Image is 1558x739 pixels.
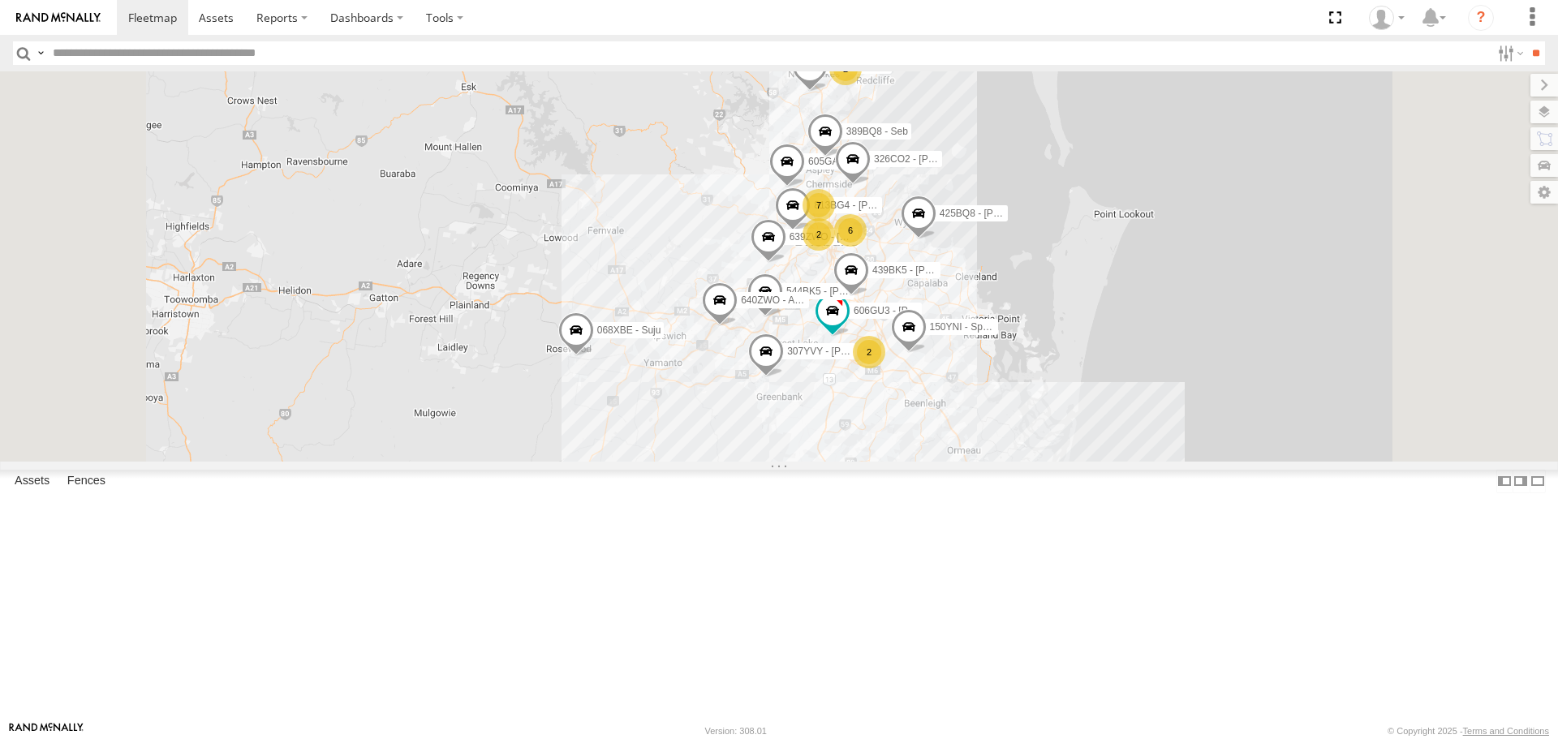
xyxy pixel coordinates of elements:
span: 326CO2 - [PERSON_NAME] [874,154,999,165]
div: Version: 308.01 [705,726,767,736]
label: Dock Summary Table to the Left [1496,470,1513,493]
a: Visit our Website [9,723,84,739]
i: ? [1468,5,1494,31]
div: Aaron Cluff [1363,6,1410,30]
span: 606GU3 - [PERSON_NAME] [854,305,979,316]
label: Search Filter Options [1491,41,1526,65]
label: Search Query [34,41,47,65]
span: 544BK5 - [PERSON_NAME] [786,286,910,298]
span: 389BQ8 - Seb [846,126,908,137]
div: 2 [853,336,885,368]
span: 813BG4 - [PERSON_NAME] [814,200,938,211]
span: 068XBE - Suju [597,324,661,336]
span: 425BQ8 - [PERSON_NAME] [940,208,1064,219]
label: Fences [59,470,114,493]
div: 2 [803,218,835,251]
label: Hide Summary Table [1530,470,1546,493]
div: © Copyright 2025 - [1388,726,1549,736]
label: Dock Summary Table to the Right [1513,470,1529,493]
span: 307YVY - [PERSON_NAME] [787,346,911,358]
label: Assets [6,470,58,493]
div: 6 [834,214,867,247]
span: 605GA3 - [PERSON_NAME] [808,157,932,168]
img: rand-logo.svg [16,12,101,24]
div: 7 [803,189,835,221]
span: 639ZWO - [PERSON_NAME] [790,231,917,243]
label: Map Settings [1530,181,1558,204]
span: 439BK5 - [PERSON_NAME] [872,265,996,277]
span: 640ZWO - Aiden [741,294,813,306]
a: Terms and Conditions [1463,726,1549,736]
span: 150YNI - Spare in repairs [930,321,1039,333]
